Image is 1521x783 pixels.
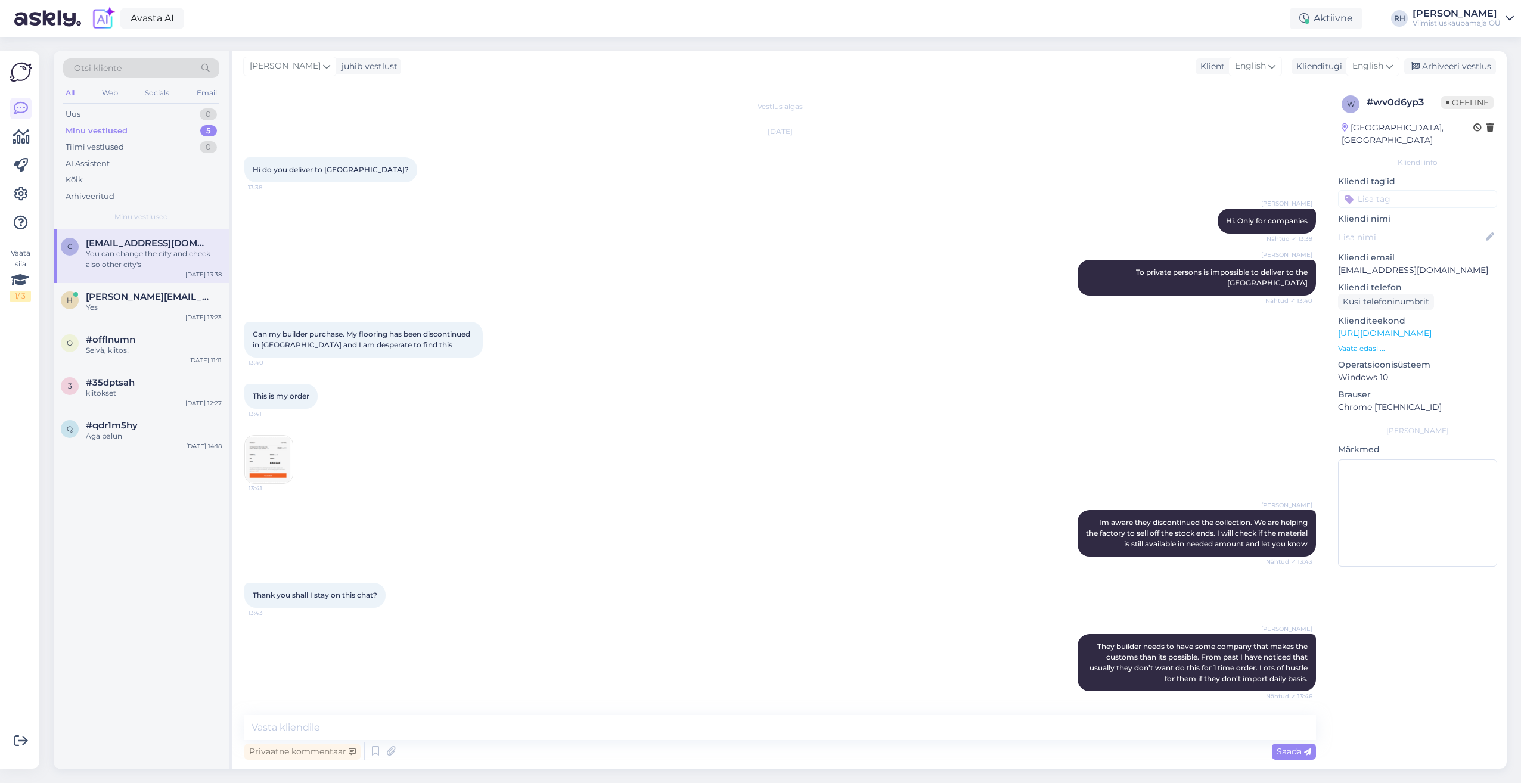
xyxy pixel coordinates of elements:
[63,85,77,101] div: All
[1367,95,1441,110] div: # wv0d6yp3
[86,248,222,270] div: You can change the city and check also other city's
[1265,296,1312,305] span: Nähtud ✓ 13:40
[185,399,222,408] div: [DATE] 12:27
[1338,425,1497,436] div: [PERSON_NAME]
[248,183,293,192] span: 13:38
[91,6,116,31] img: explore-ai
[1338,443,1497,456] p: Märkmed
[200,125,217,137] div: 5
[66,158,110,170] div: AI Assistent
[1391,10,1408,27] div: RH
[1089,642,1309,683] span: They builder needs to have some company that makes the customs than its possible. From past I hav...
[1441,96,1494,109] span: Offline
[1338,251,1497,264] p: Kliendi email
[244,744,361,760] div: Privaatne kommentaar
[10,61,32,83] img: Askly Logo
[337,60,398,73] div: juhib vestlust
[67,338,73,347] span: o
[1338,371,1497,384] p: Windows 10
[1292,60,1342,73] div: Klienditugi
[1196,60,1225,73] div: Klient
[86,420,138,431] span: #qdr1m5hy
[185,270,222,279] div: [DATE] 13:38
[1338,190,1497,208] input: Lisa tag
[66,108,80,120] div: Uus
[1266,557,1312,566] span: Nähtud ✓ 13:43
[1338,281,1497,294] p: Kliendi telefon
[67,242,73,251] span: c
[1338,328,1432,338] a: [URL][DOMAIN_NAME]
[248,409,293,418] span: 13:41
[86,238,210,248] span: colettecowperthwaite@live.co.uk
[253,392,309,400] span: This is my order
[1338,264,1497,276] p: [EMAIL_ADDRESS][DOMAIN_NAME]
[86,345,222,356] div: Selvä, kiitos!
[1338,401,1497,414] p: Chrome [TECHNICAL_ID]
[66,141,124,153] div: Tiimi vestlused
[185,313,222,322] div: [DATE] 13:23
[1266,692,1312,701] span: Nähtud ✓ 13:46
[248,358,293,367] span: 13:40
[1347,100,1355,108] span: w
[248,608,293,617] span: 13:43
[10,291,31,302] div: 1 / 3
[1261,501,1312,509] span: [PERSON_NAME]
[1277,746,1311,757] span: Saada
[67,424,73,433] span: q
[1338,343,1497,354] p: Vaata edasi ...
[1235,60,1266,73] span: English
[249,484,293,493] span: 13:41
[1338,389,1497,401] p: Brauser
[100,85,120,101] div: Web
[120,8,184,29] a: Avasta AI
[10,248,31,302] div: Vaata siia
[86,377,135,388] span: #35dptsah
[1261,250,1312,259] span: [PERSON_NAME]
[1413,9,1514,28] a: [PERSON_NAME]Viimistluskaubamaja OÜ
[66,191,114,203] div: Arhiveeritud
[253,165,409,174] span: Hi do you deliver to [GEOGRAPHIC_DATA]?
[1226,216,1308,225] span: Hi. Only for companies
[189,356,222,365] div: [DATE] 11:11
[253,330,472,349] span: Can my builder purchase. My flooring has been discontinued in [GEOGRAPHIC_DATA] and I am desperat...
[200,141,217,153] div: 0
[1413,9,1501,18] div: [PERSON_NAME]
[86,291,210,302] span: heidi.k.vakevainen@gmail.com
[86,334,135,345] span: #offlnumn
[200,108,217,120] div: 0
[186,442,222,450] div: [DATE] 14:18
[1342,122,1473,147] div: [GEOGRAPHIC_DATA], [GEOGRAPHIC_DATA]
[1290,8,1362,29] div: Aktiivne
[1267,234,1312,243] span: Nähtud ✓ 13:39
[68,381,72,390] span: 3
[1413,18,1501,28] div: Viimistluskaubamaja OÜ
[1261,199,1312,208] span: [PERSON_NAME]
[86,388,222,399] div: kiitokset
[1338,315,1497,327] p: Klienditeekond
[1136,268,1309,287] span: To private persons is impossible to deliver to the [GEOGRAPHIC_DATA]
[1086,518,1309,548] span: Im aware they discontinued the collection. We are helping the factory to sell off the stock ends....
[244,126,1316,137] div: [DATE]
[245,436,293,483] img: Attachment
[114,212,168,222] span: Minu vestlused
[66,125,128,137] div: Minu vestlused
[74,62,122,74] span: Otsi kliente
[86,302,222,313] div: Yes
[66,174,83,186] div: Kõik
[86,431,222,442] div: Aga palun
[244,101,1316,112] div: Vestlus algas
[142,85,172,101] div: Socials
[1404,58,1496,74] div: Arhiveeri vestlus
[1338,175,1497,188] p: Kliendi tag'id
[194,85,219,101] div: Email
[1338,157,1497,168] div: Kliendi info
[1338,359,1497,371] p: Operatsioonisüsteem
[253,591,377,599] span: Thank you shall I stay on this chat?
[67,296,73,304] span: h
[1338,294,1434,310] div: Küsi telefoninumbrit
[250,60,321,73] span: [PERSON_NAME]
[1352,60,1383,73] span: English
[1338,213,1497,225] p: Kliendi nimi
[1261,624,1312,633] span: [PERSON_NAME]
[1339,231,1483,244] input: Lisa nimi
